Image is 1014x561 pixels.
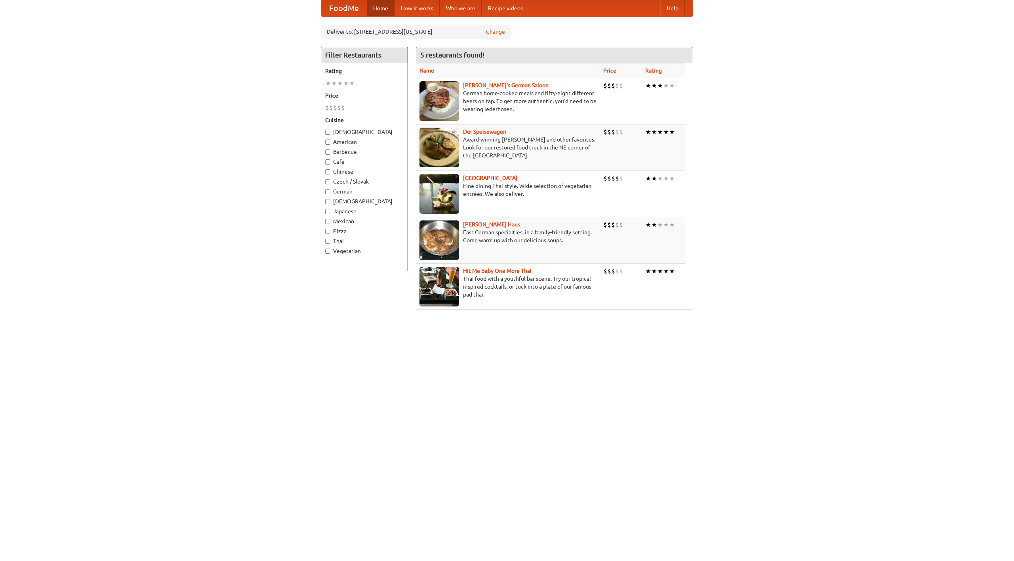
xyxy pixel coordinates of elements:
label: Japanese [325,207,404,215]
img: kohlhaus.jpg [419,220,459,260]
h4: Filter Restaurants [321,47,408,63]
p: Fine dining Thai-style. Wide selection of vegetarian entrées. We also deliver. [419,182,597,198]
a: Rating [645,67,662,74]
li: $ [619,128,623,136]
div: Deliver to: [STREET_ADDRESS][US_STATE] [321,25,511,39]
li: ★ [663,128,669,136]
a: [GEOGRAPHIC_DATA] [463,175,517,181]
li: ★ [651,220,657,229]
h5: Cuisine [325,116,404,124]
li: ★ [663,174,669,183]
li: $ [611,220,615,229]
li: ★ [645,174,651,183]
li: ★ [349,79,355,88]
li: $ [603,81,607,90]
a: How it works [395,0,440,16]
li: $ [603,128,607,136]
li: $ [615,267,619,276]
li: $ [341,103,345,112]
input: Vegetarian [325,249,330,254]
input: Chinese [325,169,330,174]
label: German [325,188,404,195]
li: ★ [657,128,663,136]
p: Award-winning [PERSON_NAME] and other favorites. Look for our restored food truck in the NE corne... [419,136,597,159]
li: ★ [663,220,669,229]
a: Change [486,28,505,36]
li: ★ [669,128,675,136]
label: Chinese [325,168,404,176]
li: ★ [331,79,337,88]
a: [PERSON_NAME] Haus [463,221,520,228]
li: ★ [651,81,657,90]
li: $ [603,220,607,229]
input: [DEMOGRAPHIC_DATA] [325,130,330,135]
label: [DEMOGRAPHIC_DATA] [325,197,404,205]
li: ★ [657,81,663,90]
label: Pizza [325,227,404,235]
img: speisewagen.jpg [419,128,459,167]
li: ★ [657,174,663,183]
a: FoodMe [321,0,367,16]
li: ★ [657,267,663,276]
label: American [325,138,404,146]
input: German [325,189,330,194]
a: Price [603,67,616,74]
label: Barbecue [325,148,404,156]
input: Barbecue [325,149,330,155]
li: $ [619,220,623,229]
li: ★ [657,220,663,229]
b: Hit Me Baby One More Thai [463,268,532,274]
li: $ [615,81,619,90]
li: ★ [651,174,657,183]
li: $ [329,103,333,112]
li: $ [607,220,611,229]
li: ★ [669,220,675,229]
a: Help [660,0,685,16]
li: $ [607,128,611,136]
label: Czech / Slovak [325,178,404,186]
li: $ [619,81,623,90]
li: ★ [651,128,657,136]
li: $ [337,103,341,112]
li: ★ [645,267,651,276]
li: ★ [337,79,343,88]
li: $ [603,267,607,276]
p: Thai food with a youthful bar scene. Try our tropical inspired cocktails, or tuck into a plate of... [419,275,597,299]
input: Czech / Slovak [325,179,330,184]
li: ★ [343,79,349,88]
li: ★ [669,267,675,276]
li: $ [615,174,619,183]
li: $ [607,267,611,276]
a: Home [367,0,395,16]
input: [DEMOGRAPHIC_DATA] [325,199,330,204]
li: $ [325,103,329,112]
li: $ [611,174,615,183]
li: $ [333,103,337,112]
a: Recipe videos [482,0,529,16]
a: [PERSON_NAME]'s German Saloon [463,82,549,88]
label: Cafe [325,158,404,166]
img: babythai.jpg [419,267,459,306]
p: German home-cooked meals and fifty-eight different beers on tap. To get more authentic, you'd nee... [419,89,597,113]
label: Thai [325,237,404,245]
b: Der Speisewagen [463,128,506,135]
li: ★ [325,79,331,88]
li: ★ [663,267,669,276]
input: Pizza [325,229,330,234]
a: Name [419,67,434,74]
img: esthers.jpg [419,81,459,121]
li: ★ [669,174,675,183]
li: $ [619,267,623,276]
p: East German specialties, in a family-friendly setting. Come warm up with our delicious soups. [419,228,597,244]
a: Who we are [440,0,482,16]
li: $ [607,81,611,90]
li: $ [607,174,611,183]
input: Cafe [325,159,330,165]
input: Thai [325,239,330,244]
input: Mexican [325,219,330,224]
li: ★ [645,81,651,90]
li: ★ [669,81,675,90]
